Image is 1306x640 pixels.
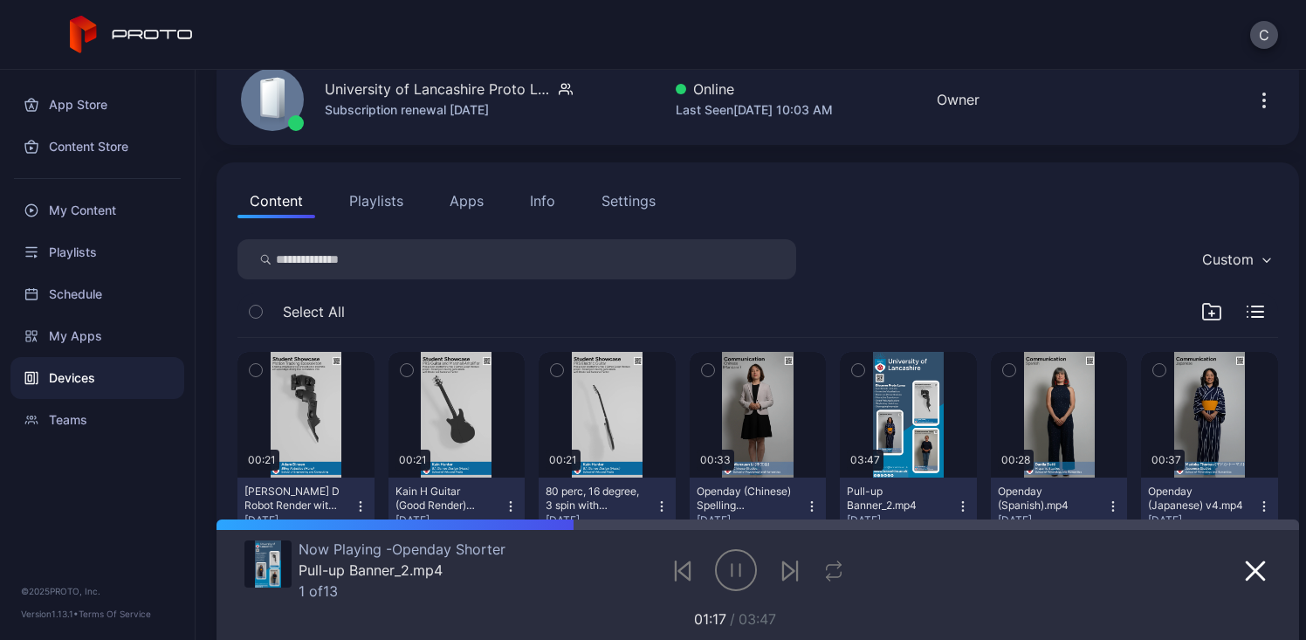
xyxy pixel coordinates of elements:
div: Settings [601,190,656,211]
span: / [730,610,735,628]
a: Playlists [10,231,184,273]
a: Devices [10,357,184,399]
span: 01:17 [694,610,726,628]
div: Pull-up Banner_2.mp4 [847,485,943,513]
div: [DATE] [1148,513,1257,527]
button: Custom [1193,239,1278,279]
a: My Apps [10,315,184,357]
a: Terms Of Service [79,609,151,619]
div: [DATE] [244,513,354,527]
div: Kain H Guitar (Good Render) 1.mp4 [395,485,491,513]
div: Now Playing [299,540,505,558]
div: Subscription renewal [DATE] [325,100,573,120]
button: Openday (Chinese) Spelling Corrected.mp4[DATE] [690,478,827,534]
span: Version 1.13.1 • [21,609,79,619]
div: Openday (Chinese) Spelling Corrected.mp4 [697,485,793,513]
button: [PERSON_NAME] D Robot Render with QR FINAL(2).mp4[DATE] [237,478,375,534]
button: Kain H Guitar (Good Render) 1.mp4[DATE] [388,478,526,534]
div: Adam D Robot Render with QR FINAL(2).mp4 [244,485,340,513]
div: 80 perc, 16 degree, 3 spin with overlay.mp4 [546,485,642,513]
span: 03:47 [739,610,776,628]
div: University of Lancashire Proto Luma [325,79,552,100]
a: App Store [10,84,184,126]
div: [DATE] [395,513,505,527]
button: Openday (Japanese) v4.mp4[DATE] [1141,478,1278,534]
div: [DATE] [697,513,806,527]
div: Openday (Japanese) v4.mp4 [1148,485,1244,513]
span: Select All [283,301,345,322]
div: [DATE] [546,513,655,527]
div: Owner [937,89,979,110]
button: Openday (Spanish).mp4[DATE] [991,478,1128,534]
div: Openday (Spanish).mp4 [998,485,1094,513]
button: Info [518,183,567,218]
div: Custom [1202,251,1254,268]
button: Playlists [337,183,416,218]
div: © 2025 PROTO, Inc. [21,584,174,598]
div: Online [676,79,833,100]
a: Teams [10,399,184,441]
button: Pull-up Banner_2.mp4[DATE] [840,478,977,534]
a: Schedule [10,273,184,315]
button: Content [237,183,315,218]
a: My Content [10,189,184,231]
div: [DATE] [847,513,956,527]
div: Last Seen [DATE] 10:03 AM [676,100,833,120]
button: Settings [589,183,668,218]
button: C [1250,21,1278,49]
button: Apps [437,183,496,218]
div: Info [530,190,555,211]
div: 1 of 13 [299,582,505,600]
div: [DATE] [998,513,1107,527]
a: Content Store [10,126,184,168]
button: 80 perc, 16 degree, 3 spin with overlay.mp4[DATE] [539,478,676,534]
div: Pull-up Banner_2.mp4 [299,561,505,579]
span: Openday Shorter [386,540,505,558]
